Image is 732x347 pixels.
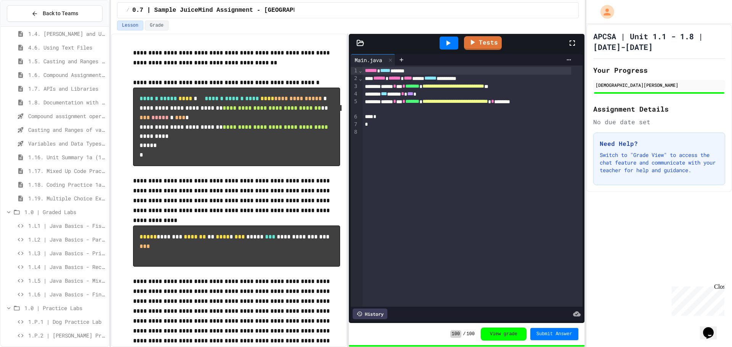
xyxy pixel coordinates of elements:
[351,75,358,82] div: 2
[351,128,358,136] div: 8
[28,98,106,106] span: 1.8. Documentation with Comments and Preconditions
[28,263,106,271] span: 1.L4 | Java Basics - Rectangle Lab
[351,121,358,128] div: 7
[28,249,106,257] span: 1.L3 | Java Basics - Printing Code Lab
[28,30,106,38] span: 1.4. [PERSON_NAME] and User Input
[536,331,572,337] span: Submit Answer
[593,65,725,75] h2: Your Progress
[28,194,106,202] span: 1.19. Multiple Choice Exercises for Unit 1a (1.1-1.6)
[28,126,106,134] span: Casting and Ranges of variables - Quiz
[596,82,723,88] div: [DEMOGRAPHIC_DATA][PERSON_NAME]
[358,75,362,82] span: Fold line
[351,54,395,66] div: Main.java
[28,167,106,175] span: 1.17. Mixed Up Code Practice 1.1-1.6
[351,83,358,90] div: 3
[353,309,387,319] div: History
[28,153,106,161] span: 1.16. Unit Summary 1a (1.1-1.6)
[28,85,106,93] span: 1.7. APIs and Libraries
[700,317,724,339] iframe: chat widget
[28,112,106,120] span: Compound assignment operators - Quiz
[28,57,106,65] span: 1.5. Casting and Ranges of Values
[28,43,106,51] span: 4.6. Using Text Files
[600,151,719,174] p: Switch to "Grade View" to access the chat feature and communicate with your teacher for help and ...
[28,181,106,189] span: 1.18. Coding Practice 1a (1.1-1.6)
[593,117,725,126] div: No due date set
[351,90,358,98] div: 4
[132,6,326,15] span: 0.7 | Sample JuiceMind Assignment - [GEOGRAPHIC_DATA]
[24,208,106,216] span: 1.0 | Graded Labs
[351,113,358,121] div: 6
[669,283,724,316] iframe: chat widget
[464,36,502,50] a: Tests
[463,331,466,337] span: /
[28,318,106,326] span: 1.P.1 | Dog Practice Lab
[28,222,106,230] span: 1.L1 | Java Basics - Fish Lab
[351,67,358,75] div: 1
[127,7,129,13] span: /
[43,10,78,18] span: Back to Teams
[24,304,106,312] span: 1.0 | Practice Labs
[450,330,462,338] span: 100
[28,331,106,339] span: 1.P.2 | [PERSON_NAME] Practice Lab
[28,139,106,147] span: Variables and Data Types - Quiz
[592,3,616,21] div: My Account
[593,31,725,52] h1: APCSA | Unit 1.1 - 1.8 | [DATE]-[DATE]
[351,98,358,113] div: 5
[145,21,169,30] button: Grade
[28,235,106,243] span: 1.L2 | Java Basics - Paragraphs Lab
[466,331,475,337] span: 100
[481,328,527,341] button: View grade
[3,3,53,48] div: Chat with us now!Close
[358,67,362,74] span: Fold line
[28,71,106,79] span: 1.6. Compound Assignment Operators
[117,21,143,30] button: Lesson
[593,104,725,114] h2: Assignment Details
[530,328,578,340] button: Submit Answer
[351,56,386,64] div: Main.java
[28,277,106,285] span: 1.L5 | Java Basics - Mixed Number Lab
[600,139,719,148] h3: Need Help?
[28,290,106,298] span: 1.L6 | Java Basics - Final Calculator Lab
[7,5,103,22] button: Back to Teams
